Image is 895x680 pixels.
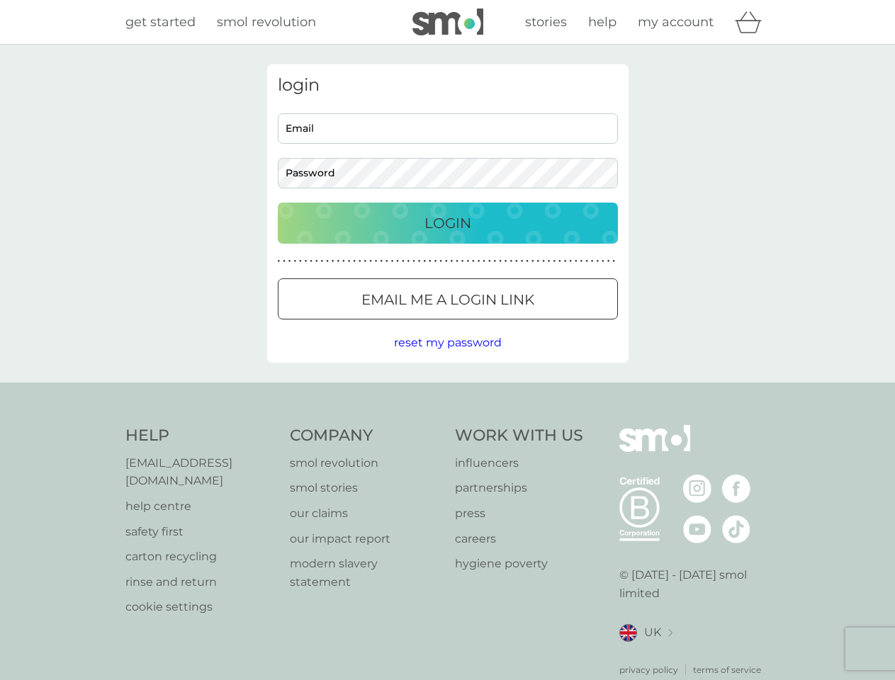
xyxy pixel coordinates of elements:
[591,258,594,265] p: ●
[638,12,714,33] a: my account
[278,203,618,244] button: Login
[305,258,308,265] p: ●
[369,258,372,265] p: ●
[407,258,410,265] p: ●
[588,14,617,30] span: help
[537,258,540,265] p: ●
[125,454,276,490] a: [EMAIL_ADDRESS][DOMAIN_NAME]
[424,212,471,234] p: Login
[644,623,661,642] span: UK
[619,566,770,602] p: © [DATE] - [DATE] smol limited
[619,624,637,642] img: UK flag
[290,504,441,523] a: our claims
[683,515,711,543] img: visit the smol Youtube page
[466,258,469,265] p: ●
[290,425,441,447] h4: Company
[494,258,497,265] p: ●
[525,14,567,30] span: stories
[510,258,512,265] p: ●
[290,479,441,497] a: smol stories
[585,258,588,265] p: ●
[455,504,583,523] a: press
[125,548,276,566] a: carton recycling
[332,258,334,265] p: ●
[455,530,583,548] a: careers
[472,258,475,265] p: ●
[619,663,678,676] a: privacy policy
[353,258,356,265] p: ●
[638,14,714,30] span: my account
[455,479,583,497] p: partnerships
[434,258,437,265] p: ●
[278,258,281,265] p: ●
[321,258,324,265] p: ●
[125,598,276,616] a: cookie settings
[451,258,454,265] p: ●
[564,258,567,265] p: ●
[483,258,485,265] p: ●
[488,258,491,265] p: ●
[288,258,291,265] p: ●
[569,258,572,265] p: ●
[602,258,604,265] p: ●
[125,497,276,516] a: help centre
[525,12,567,33] a: stories
[439,258,442,265] p: ●
[402,258,405,265] p: ●
[348,258,351,265] p: ●
[299,258,302,265] p: ●
[394,336,502,349] span: reset my password
[290,530,441,548] a: our impact report
[515,258,518,265] p: ●
[359,258,361,265] p: ●
[290,454,441,472] a: smol revolution
[575,258,578,265] p: ●
[668,629,672,637] img: select a new location
[456,258,458,265] p: ●
[445,258,448,265] p: ●
[278,75,618,96] h3: login
[455,454,583,472] a: influencers
[558,258,561,265] p: ●
[125,573,276,591] p: rinse and return
[125,425,276,447] h4: Help
[125,14,196,30] span: get started
[380,258,383,265] p: ●
[394,334,502,352] button: reset my password
[283,258,286,265] p: ●
[548,258,551,265] p: ●
[375,258,378,265] p: ●
[499,258,502,265] p: ●
[429,258,432,265] p: ●
[722,515,750,543] img: visit the smol Tiktok page
[385,258,388,265] p: ●
[125,523,276,541] p: safety first
[315,258,318,265] p: ●
[310,258,313,265] p: ●
[542,258,545,265] p: ●
[735,8,770,36] div: basket
[478,258,480,265] p: ●
[461,258,464,265] p: ●
[423,258,426,265] p: ●
[521,258,524,265] p: ●
[293,258,296,265] p: ●
[455,425,583,447] h4: Work With Us
[364,258,367,265] p: ●
[722,475,750,503] img: visit the smol Facebook page
[455,555,583,573] a: hygiene poverty
[342,258,345,265] p: ●
[125,12,196,33] a: get started
[531,258,534,265] p: ●
[693,663,761,676] a: terms of service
